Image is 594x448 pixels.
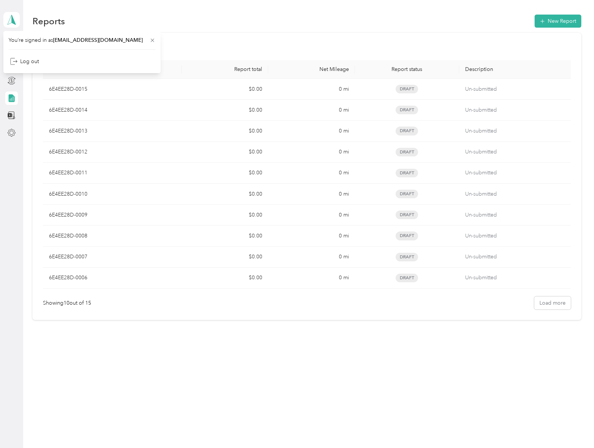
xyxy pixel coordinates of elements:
[49,253,87,261] p: 6E4EE28D-0007
[396,169,418,177] span: Draft
[182,121,268,141] td: $0.00
[49,85,87,93] p: 6E4EE28D-0015
[465,106,569,114] p: Un-submitted
[43,299,91,307] div: Showing 10 out of 15
[182,268,268,289] td: $0.00
[49,211,87,219] p: 6E4EE28D-0009
[396,211,418,219] span: Draft
[465,253,569,261] p: Un-submitted
[459,60,575,79] th: Description
[182,142,268,163] td: $0.00
[268,205,355,225] td: 0 mi
[268,268,355,289] td: 0 mi
[396,106,418,114] span: Draft
[465,148,569,156] p: Un-submitted
[396,231,418,240] span: Draft
[10,57,39,65] div: Log out
[182,205,268,225] td: $0.00
[268,60,355,79] th: Net Mileage
[268,79,355,100] td: 0 mi
[396,274,418,282] span: Draft
[535,15,581,28] button: New Report
[396,127,418,135] span: Draft
[268,163,355,184] td: 0 mi
[268,100,355,121] td: 0 mi
[465,232,569,240] p: Un-submitted
[49,232,87,240] p: 6E4EE28D-0008
[396,190,418,198] span: Draft
[268,121,355,141] td: 0 mi
[182,79,268,100] td: $0.00
[268,142,355,163] td: 0 mi
[396,85,418,93] span: Draft
[396,253,418,261] span: Draft
[49,190,87,198] p: 6E4EE28D-0010
[49,148,87,156] p: 6E4EE28D-0012
[396,148,418,156] span: Draft
[268,184,355,205] td: 0 mi
[465,85,569,93] p: Un-submitted
[182,163,268,184] td: $0.00
[9,36,155,44] span: You’re signed in as
[49,274,87,282] p: 6E4EE28D-0006
[49,127,87,135] p: 6E4EE28D-0013
[465,190,569,198] p: Un-submitted
[465,211,569,219] p: Un-submitted
[182,184,268,205] td: $0.00
[49,169,87,177] p: 6E4EE28D-0011
[49,106,87,114] p: 6E4EE28D-0014
[465,274,569,282] p: Un-submitted
[53,37,143,43] span: [EMAIL_ADDRESS][DOMAIN_NAME]
[268,225,355,246] td: 0 mi
[552,406,594,448] iframe: Everlance-gr Chat Button Frame
[182,247,268,268] td: $0.00
[33,17,65,25] h1: Reports
[182,100,268,121] td: $0.00
[268,247,355,268] td: 0 mi
[182,60,268,79] th: Report total
[361,66,453,72] div: Report status
[465,169,569,177] p: Un-submitted
[534,296,571,309] button: Load more
[465,127,569,135] p: Un-submitted
[182,225,268,246] td: $0.00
